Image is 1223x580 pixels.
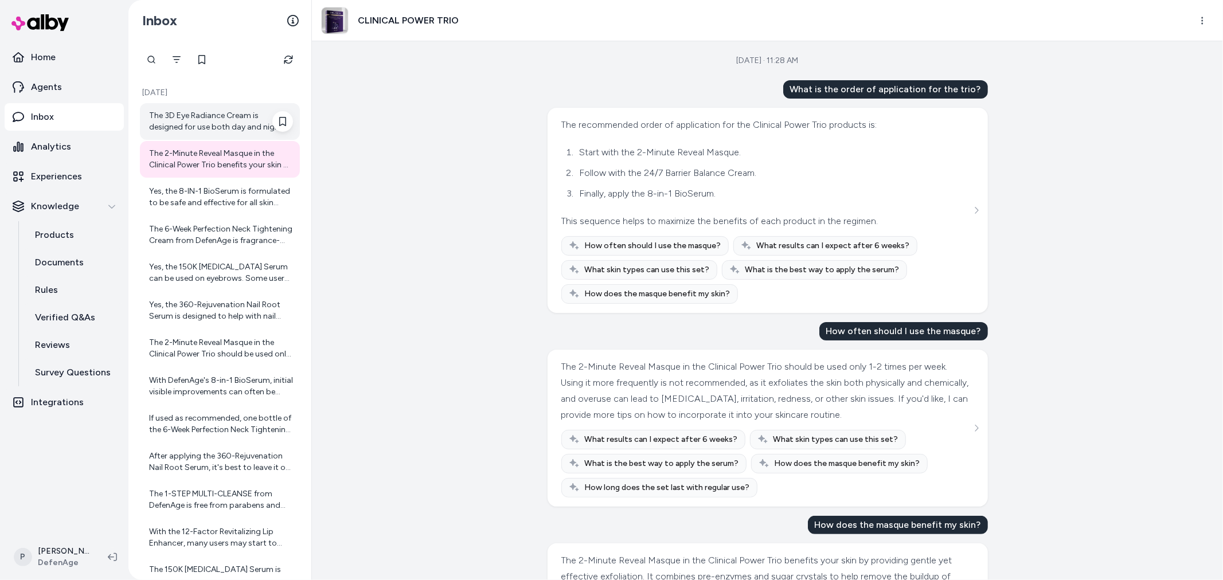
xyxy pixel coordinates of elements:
a: The 2-Minute Reveal Masque in the Clinical Power Trio benefits your skin by providing gentle yet ... [140,141,300,178]
button: See more [970,203,983,217]
div: [DATE] · 11:28 AM [737,55,799,66]
a: Rules [24,276,124,304]
a: Inbox [5,103,124,131]
div: This sequence helps to maximize the benefits of each product in the regimen. [561,213,878,229]
p: Integrations [31,395,84,409]
p: [PERSON_NAME] [38,546,89,557]
p: Documents [35,256,84,269]
a: With the 12-Factor Revitalizing Lip Enhancer, many users may start to notice initial improvements... [140,519,300,556]
p: Inbox [31,110,54,124]
span: How often should I use the masque? [585,240,721,252]
p: Experiences [31,170,82,183]
div: Yes, the 150K [MEDICAL_DATA] Serum can be used on eyebrows. Some users have reported positive res... [149,261,293,284]
a: Yes, the 8-IN-1 BioSerum is formulated to be safe and effective for all skin types. It features a... [140,179,300,215]
div: The recommended order of application for the Clinical Power Trio products is: [561,117,878,133]
div: The 2-Minute Reveal Masque in the Clinical Power Trio should be used only 1-2 times per week. Usi... [561,359,971,423]
div: After applying the 360-Rejuvenation Nail Root Serum, it's best to leave it on for at least 30 min... [149,450,293,473]
li: Start with the 2-Minute Reveal Masque. [576,144,878,160]
h2: Inbox [142,12,177,29]
a: If used as recommended, one bottle of the 6-Week Perfection Neck Tightening Cream typically lasts... [140,406,300,442]
div: How often should I use the masque? [819,322,988,340]
a: The 2-Minute Reveal Masque in the Clinical Power Trio should be used only 1-2 times per week. Usi... [140,330,300,367]
div: The 3D Eye Radiance Cream is designed for use both day and night. For best results, apply it regu... [149,110,293,133]
p: Knowledge [31,199,79,213]
a: Products [24,221,124,249]
p: Rules [35,283,58,297]
a: Agents [5,73,124,101]
a: Experiences [5,163,124,190]
button: Filter [165,48,188,71]
a: The 3D Eye Radiance Cream is designed for use both day and night. For best results, apply it regu... [140,103,300,140]
span: What is the best way to apply the serum? [745,264,900,276]
a: Home [5,44,124,71]
p: Products [35,228,74,242]
a: With DefenAge's 8-in-1 BioSerum, initial visible improvements can often be seen in as little as o... [140,368,300,405]
span: What results can I expect after 6 weeks? [585,434,738,445]
button: Knowledge [5,193,124,220]
h3: CLINICAL POWER TRIO [358,14,459,28]
p: Verified Q&As [35,311,95,324]
a: Survey Questions [24,359,124,386]
div: What is the order of application for the trio? [783,80,988,99]
img: trio_2_1.jpg [322,7,348,34]
li: Follow with the 24/7 Barrier Balance Cream. [576,165,878,181]
div: The 6-Week Perfection Neck Tightening Cream from DefenAge is fragrance-free. While it does not co... [149,224,293,246]
span: How long does the set last with regular use? [585,482,750,493]
a: Yes, the 360-Rejuvenation Nail Root Serum is designed to help with nail brittleness. It targets t... [140,292,300,329]
div: Yes, the 8-IN-1 BioSerum is formulated to be safe and effective for all skin types. It features a... [149,186,293,209]
button: Refresh [277,48,300,71]
a: Reviews [24,331,124,359]
span: What skin types can use this set? [585,264,710,276]
p: Home [31,50,56,64]
img: alby Logo [11,14,69,31]
li: Finally, apply the 8-in-1 BioSerum. [576,186,878,202]
div: With the 12-Factor Revitalizing Lip Enhancer, many users may start to notice initial improvements... [149,526,293,549]
p: Reviews [35,338,70,352]
span: What skin types can use this set? [773,434,898,445]
a: Analytics [5,133,124,160]
p: Analytics [31,140,71,154]
span: How does the masque benefit my skin? [585,288,730,300]
span: DefenAge [38,557,89,569]
span: P [14,548,32,566]
span: What is the best way to apply the serum? [585,458,739,469]
p: Agents [31,80,62,94]
div: Yes, the 360-Rejuvenation Nail Root Serum is designed to help with nail brittleness. It targets t... [149,299,293,322]
a: After applying the 360-Rejuvenation Nail Root Serum, it's best to leave it on for at least 30 min... [140,444,300,480]
div: The 2-Minute Reveal Masque in the Clinical Power Trio should be used only 1-2 times per week. Usi... [149,337,293,360]
a: Integrations [5,389,124,416]
div: If used as recommended, one bottle of the 6-Week Perfection Neck Tightening Cream typically lasts... [149,413,293,436]
a: The 1-STEP MULTI-CLEANSE from DefenAge is free from parabens and phthalates. It is formulated to ... [140,481,300,518]
a: Documents [24,249,124,276]
a: Yes, the 150K [MEDICAL_DATA] Serum can be used on eyebrows. Some users have reported positive res... [140,254,300,291]
div: The 2-Minute Reveal Masque in the Clinical Power Trio benefits your skin by providing gentle yet ... [149,148,293,171]
a: Verified Q&As [24,304,124,331]
button: P[PERSON_NAME]DefenAge [7,539,99,575]
p: [DATE] [140,87,300,99]
div: With DefenAge's 8-in-1 BioSerum, initial visible improvements can often be seen in as little as o... [149,375,293,398]
button: See more [970,421,983,435]
div: The 1-STEP MULTI-CLEANSE from DefenAge is free from parabens and phthalates. It is formulated to ... [149,488,293,511]
span: How does the masque benefit my skin? [775,458,920,469]
span: What results can I expect after 6 weeks? [757,240,910,252]
div: How does the masque benefit my skin? [808,516,988,534]
a: The 6-Week Perfection Neck Tightening Cream from DefenAge is fragrance-free. While it does not co... [140,217,300,253]
p: Survey Questions [35,366,111,379]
